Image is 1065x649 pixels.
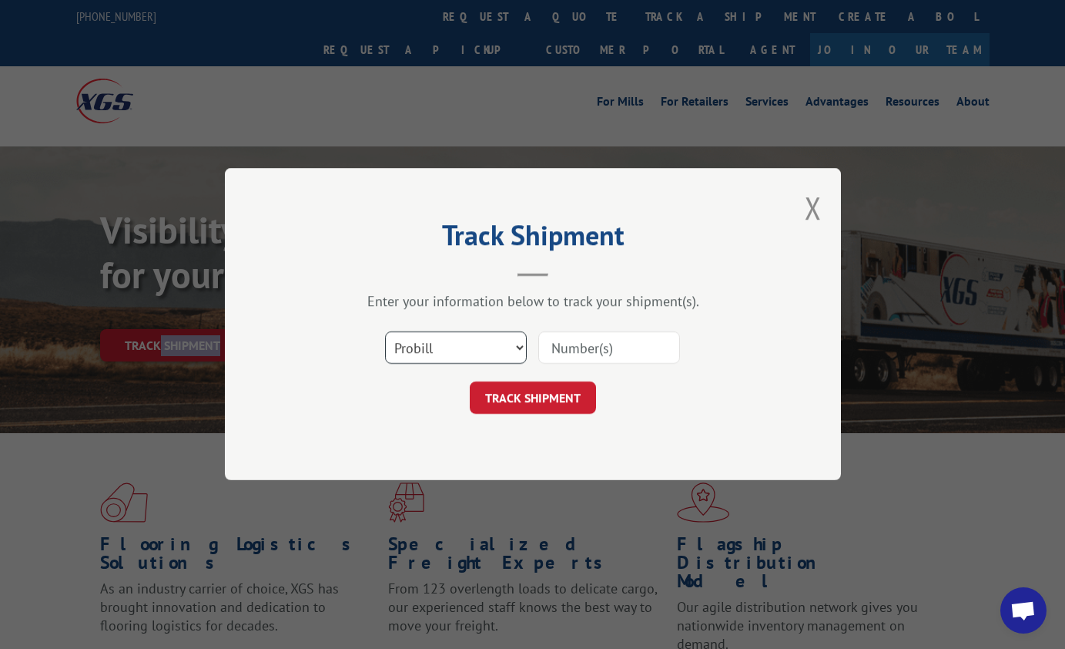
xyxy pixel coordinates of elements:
[805,187,822,228] button: Close modal
[538,332,680,365] input: Number(s)
[302,293,764,311] div: Enter your information below to track your shipment(s).
[470,382,596,415] button: TRACK SHIPMENT
[1000,587,1047,634] div: Open chat
[302,224,764,254] h2: Track Shipment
